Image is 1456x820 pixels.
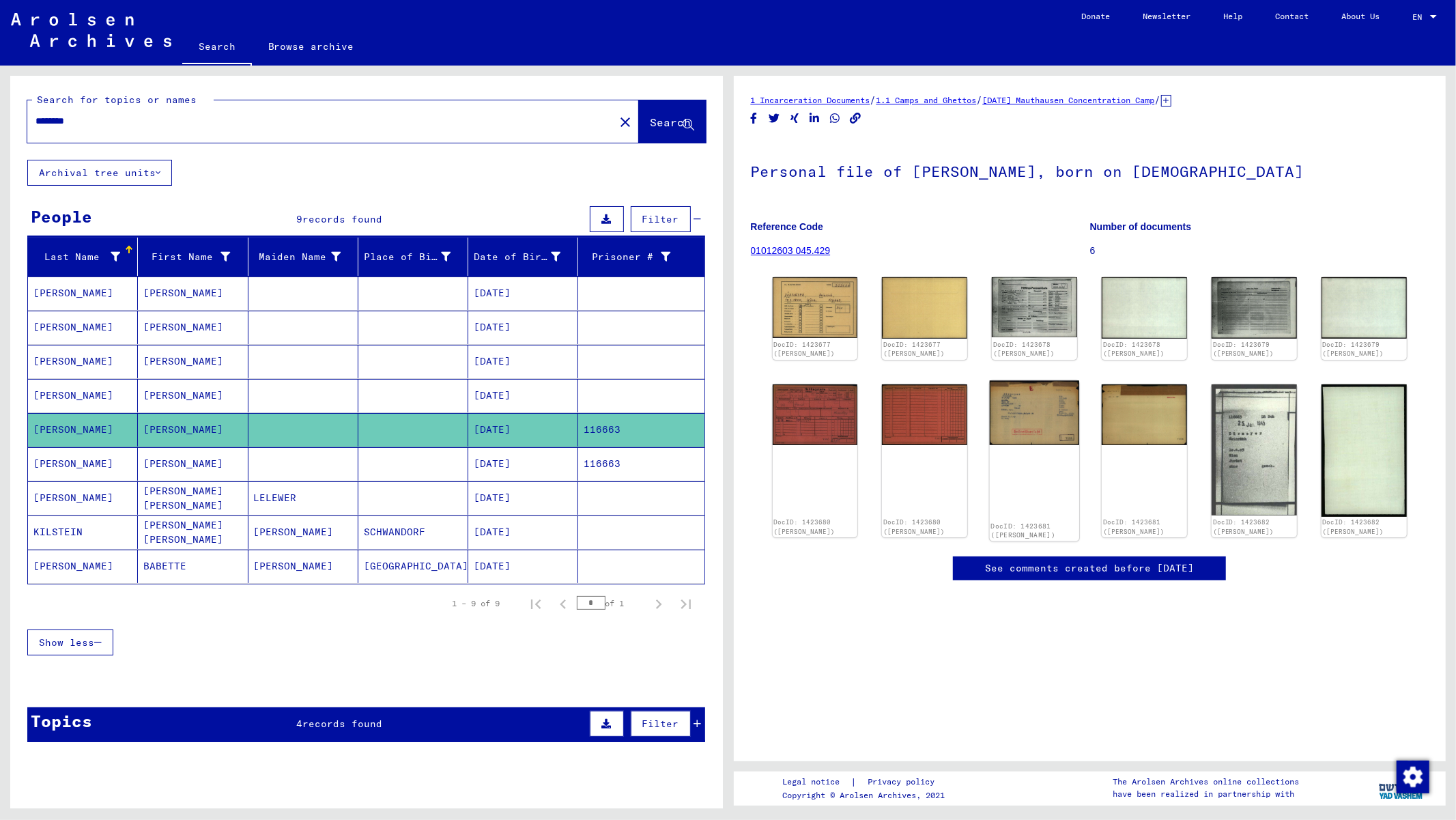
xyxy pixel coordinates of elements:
[751,95,870,105] a: 1 Incarceration Documents
[453,597,500,610] div: 1 – 9 of 9
[31,204,92,229] div: People
[27,160,172,186] button: Archival tree units
[39,636,94,649] span: Show less
[1113,776,1299,788] p: The Arolsen Archives online collections
[138,277,248,310] mat-cell: [PERSON_NAME]
[773,518,835,535] a: DocID: 1423680 ([PERSON_NAME])
[182,30,252,66] a: Search
[549,590,577,617] button: Previous page
[870,94,876,106] span: /
[143,250,230,264] div: First Name
[993,341,1055,358] a: DocID: 1423678 ([PERSON_NAME])
[751,140,1429,200] h1: Personal file of [PERSON_NAME], born on [DEMOGRAPHIC_DATA]
[828,110,842,127] button: Share on WhatsApp
[1376,771,1427,805] img: yv_logo.png
[468,515,578,549] mat-cell: [DATE]
[468,311,578,344] mat-cell: [DATE]
[808,110,822,127] button: Share on LinkedIn
[468,447,578,481] mat-cell: [DATE]
[1102,384,1187,446] img: 002.jpg
[1323,518,1384,535] a: DocID: 1423682 ([PERSON_NAME])
[639,100,706,143] button: Search
[1213,341,1274,358] a: DocID: 1423679 ([PERSON_NAME])
[358,238,468,276] mat-header-cell: Place of Birth
[1412,12,1427,22] span: EN
[254,250,341,264] div: Maiden Name
[468,550,578,583] mat-cell: [DATE]
[358,515,468,549] mat-cell: SCHWANDORF
[578,238,704,276] mat-header-cell: Prisoner #
[883,341,945,358] a: DocID: 1423677 ([PERSON_NAME])
[28,481,138,515] mat-cell: [PERSON_NAME]
[248,238,358,276] mat-header-cell: Maiden Name
[751,245,831,256] a: 01012603 045.429
[468,481,578,515] mat-cell: [DATE]
[631,711,691,737] button: Filter
[578,413,704,447] mat-cell: 116663
[751,221,824,232] b: Reference Code
[617,114,633,130] mat-icon: close
[364,246,468,268] div: Place of Birth
[1155,94,1161,106] span: /
[584,250,670,264] div: Prisoner #
[876,95,977,105] a: 1.1 Camps and Ghettos
[11,13,171,47] img: Arolsen_neg.svg
[992,277,1077,337] img: 001.jpg
[990,380,1079,444] img: 001.jpg
[651,115,691,129] span: Search
[302,213,382,225] span: records found
[1102,277,1187,339] img: 002.jpg
[631,206,691,232] button: Filter
[642,718,679,730] span: Filter
[28,413,138,447] mat-cell: [PERSON_NAME]
[138,481,248,515] mat-cell: [PERSON_NAME] [PERSON_NAME]
[33,246,137,268] div: Last Name
[364,250,451,264] div: Place of Birth
[857,775,951,789] a: Privacy policy
[1212,277,1297,338] img: 001.jpg
[782,775,851,789] a: Legal notice
[1323,341,1384,358] a: DocID: 1423679 ([PERSON_NAME])
[1113,788,1299,800] p: have been realized in partnership with
[28,345,138,378] mat-cell: [PERSON_NAME]
[254,246,358,268] div: Maiden Name
[138,550,248,583] mat-cell: BABETTE
[747,110,761,127] button: Share on Facebook
[672,590,700,617] button: Last page
[882,277,967,339] img: 002.jpg
[296,718,302,730] span: 4
[28,277,138,310] mat-cell: [PERSON_NAME]
[584,246,687,268] div: Prisoner #
[248,481,358,515] mat-cell: LELEWER
[883,518,945,535] a: DocID: 1423680 ([PERSON_NAME])
[33,250,120,264] div: Last Name
[642,213,679,225] span: Filter
[788,110,802,127] button: Share on Xing
[138,238,248,276] mat-header-cell: First Name
[28,238,138,276] mat-header-cell: Last Name
[138,515,248,549] mat-cell: [PERSON_NAME] [PERSON_NAME]
[577,597,645,610] div: of 1
[522,590,549,617] button: First page
[138,379,248,412] mat-cell: [PERSON_NAME]
[977,94,983,106] span: /
[773,341,835,358] a: DocID: 1423677 ([PERSON_NAME])
[468,345,578,378] mat-cell: [DATE]
[848,110,863,127] button: Copy link
[138,345,248,378] mat-cell: [PERSON_NAME]
[468,238,578,276] mat-header-cell: Date of Birth
[1396,760,1429,793] div: Change consent
[1322,384,1407,517] img: 002.jpg
[28,311,138,344] mat-cell: [PERSON_NAME]
[302,718,382,730] span: records found
[143,246,247,268] div: First Name
[767,110,782,127] button: Share on Twitter
[27,630,113,655] button: Show less
[983,95,1155,105] a: [DATE] Mauthausen Concentration Camp
[358,550,468,583] mat-cell: [GEOGRAPHIC_DATA]
[612,108,639,135] button: Clear
[138,311,248,344] mat-cell: [PERSON_NAME]
[773,384,858,445] img: 001.jpg
[31,709,92,733] div: Topics
[138,413,248,447] mat-cell: [PERSON_NAME]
